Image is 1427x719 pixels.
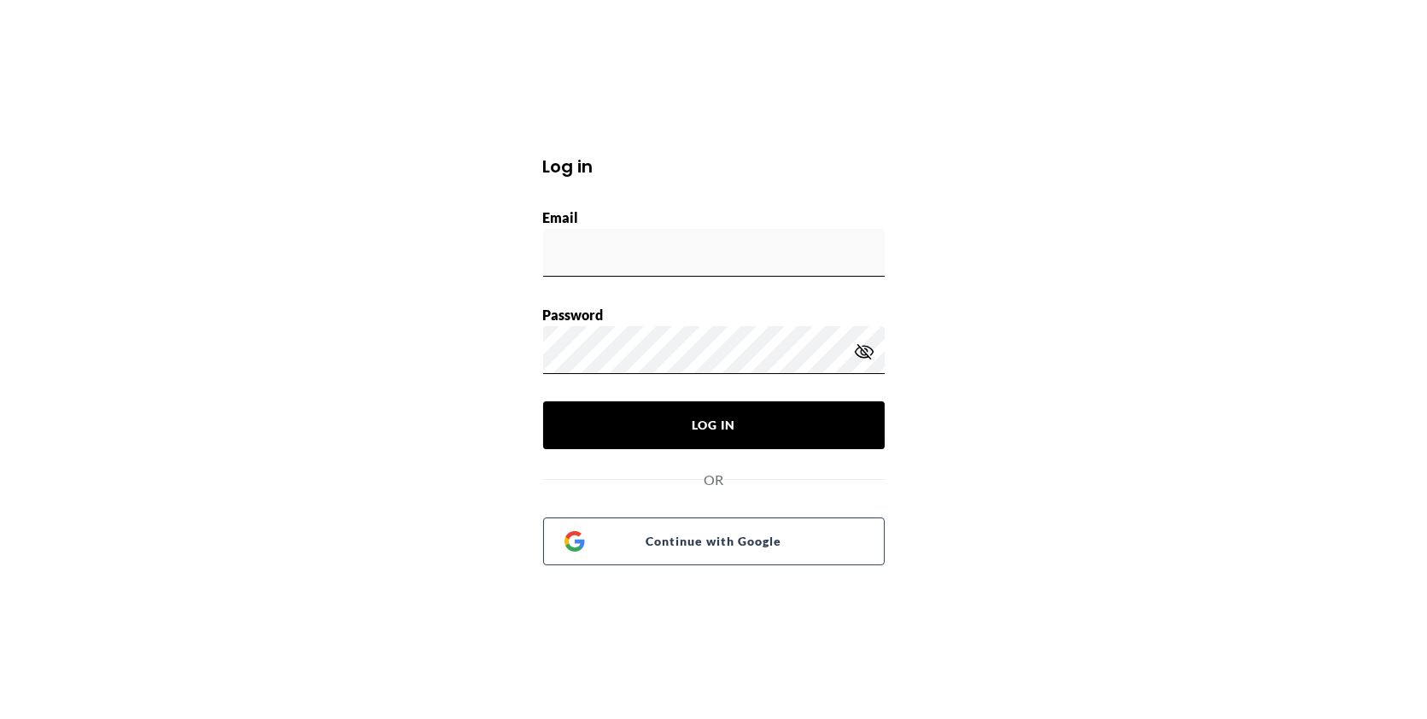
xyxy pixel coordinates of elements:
[543,517,885,565] a: Continue with Google
[543,307,604,323] label: Password
[585,529,863,553] span: Continue with Google
[543,470,885,490] div: OR
[543,209,579,225] label: Email
[543,401,885,449] button: Log In
[543,154,885,179] h1: Log in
